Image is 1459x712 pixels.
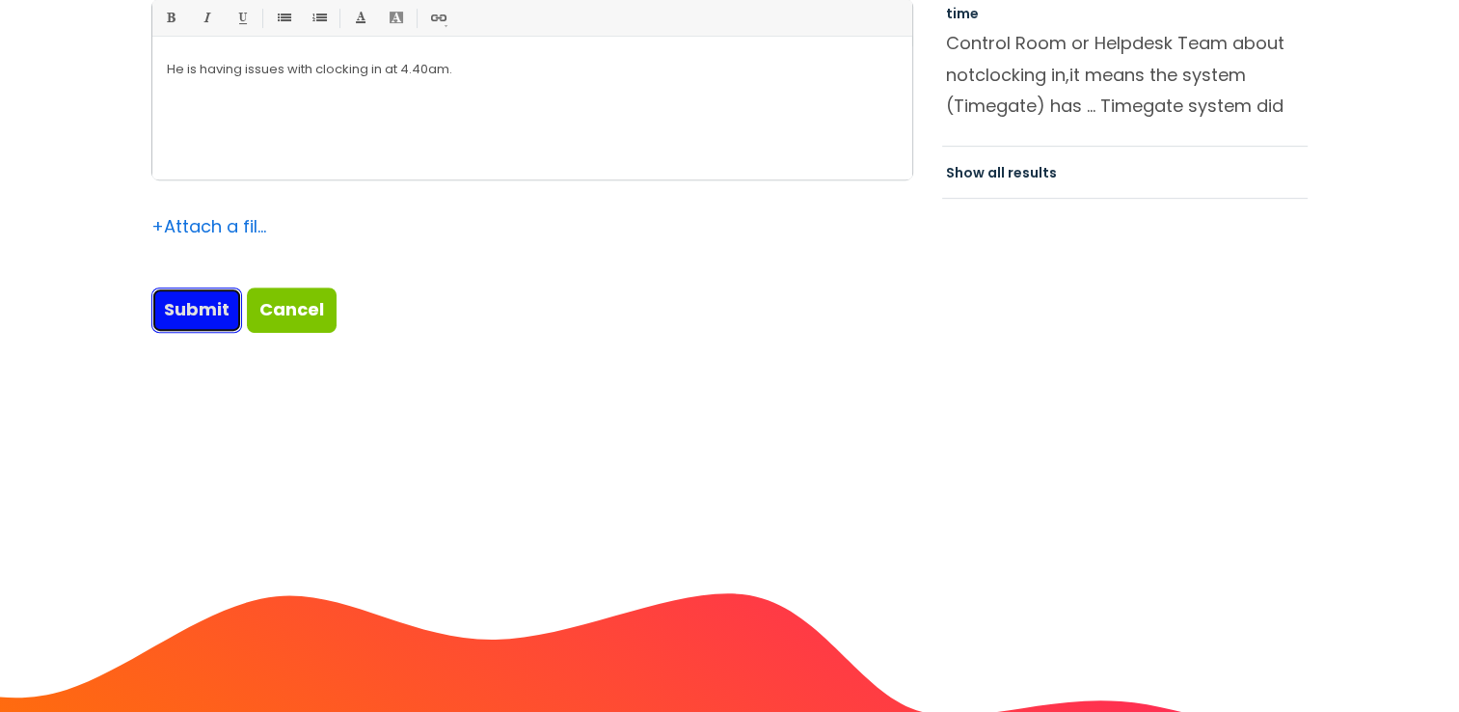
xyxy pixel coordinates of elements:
a: Bold (Ctrl-B) [158,6,182,30]
a: Underline(Ctrl-U) [230,6,254,30]
p: He is having issues with clocking in at 4.40am. [167,61,898,78]
a: 1. Ordered List (Ctrl-Shift-8) [307,6,331,30]
a: Link [425,6,449,30]
p: Control Room or Helpdesk Team about not it means the system (Timegate) has ... Timegate system di... [946,28,1305,121]
a: Italic (Ctrl-I) [194,6,218,30]
a: Back Color [384,6,408,30]
a: Cancel [247,288,337,332]
div: Attach a file [151,211,267,242]
span: in, [1051,63,1069,87]
input: Submit [151,288,242,332]
a: Show all results [946,163,1057,182]
a: • Unordered List (Ctrl-Shift-7) [271,6,295,30]
span: clocking [975,63,1046,87]
a: Font Color [348,6,372,30]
